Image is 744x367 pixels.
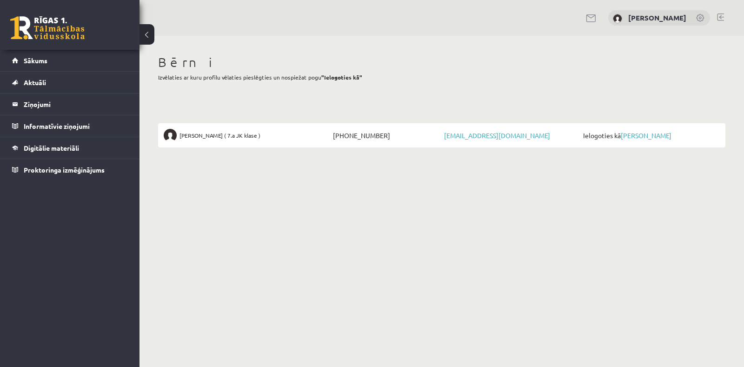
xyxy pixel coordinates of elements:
img: Romāns Kozlinskis [613,14,622,23]
a: Informatīvie ziņojumi [12,115,128,137]
a: Sākums [12,50,128,71]
img: Anna Enija Kozlinska [164,129,177,142]
span: Aktuāli [24,78,46,87]
a: [EMAIL_ADDRESS][DOMAIN_NAME] [444,131,550,140]
legend: Ziņojumi [24,93,128,115]
h1: Bērni [158,54,725,70]
b: "Ielogoties kā" [321,73,362,81]
span: [PERSON_NAME] ( 7.a JK klase ) [179,129,260,142]
a: Proktoringa izmēģinājums [12,159,128,180]
span: Sākums [24,56,47,65]
span: Digitālie materiāli [24,144,79,152]
span: Proktoringa izmēģinājums [24,166,105,174]
a: Digitālie materiāli [12,137,128,159]
a: Rīgas 1. Tālmācības vidusskola [10,16,85,40]
span: Ielogoties kā [581,129,720,142]
a: Ziņojumi [12,93,128,115]
a: [PERSON_NAME] [621,131,671,140]
a: Aktuāli [12,72,128,93]
p: Izvēlaties ar kuru profilu vēlaties pieslēgties un nospiežat pogu [158,73,725,81]
a: [PERSON_NAME] [628,13,686,22]
span: [PHONE_NUMBER] [331,129,442,142]
legend: Informatīvie ziņojumi [24,115,128,137]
